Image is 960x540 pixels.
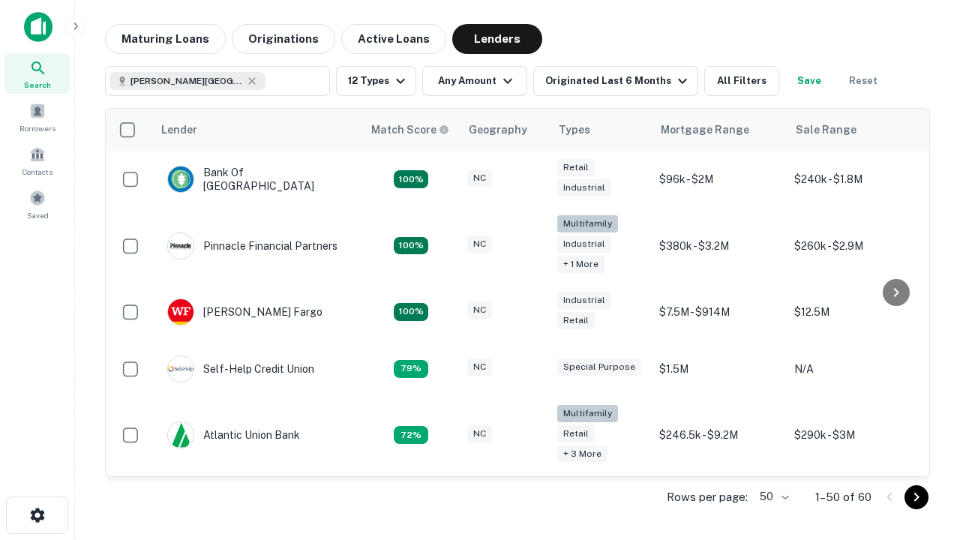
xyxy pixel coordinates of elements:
div: Industrial [557,235,611,253]
a: Borrowers [4,97,70,137]
div: Matching Properties: 14, hasApolloMatch: undefined [394,170,428,188]
div: Originated Last 6 Months [545,72,691,90]
div: Pinnacle Financial Partners [167,232,337,259]
a: Saved [4,184,70,224]
img: capitalize-icon.png [24,12,52,42]
div: Matching Properties: 10, hasApolloMatch: undefined [394,426,428,444]
div: Bank Of [GEOGRAPHIC_DATA] [167,166,347,193]
div: Types [559,121,590,139]
div: Sale Range [796,121,856,139]
div: Self-help Credit Union [167,355,314,382]
p: 1–50 of 60 [815,488,871,506]
div: Industrial [557,179,611,196]
button: Any Amount [422,66,527,96]
div: Retail [557,425,595,442]
button: 12 Types [336,66,416,96]
img: picture [168,299,193,325]
th: Capitalize uses an advanced AI algorithm to match your search with the best lender. The match sco... [362,109,460,151]
div: Geography [469,121,527,139]
button: Maturing Loans [105,24,226,54]
div: NC [467,169,492,187]
div: Mortgage Range [661,121,749,139]
div: Lender [161,121,197,139]
div: Atlantic Union Bank [167,421,300,448]
td: $290k - $3M [787,397,922,473]
div: Multifamily [557,215,618,232]
span: Search [24,79,51,91]
div: Capitalize uses an advanced AI algorithm to match your search with the best lender. The match sco... [371,121,449,138]
td: $260k - $2.9M [787,208,922,283]
div: + 1 more [557,256,604,273]
div: 50 [754,486,791,508]
div: Matching Properties: 11, hasApolloMatch: undefined [394,360,428,378]
img: picture [168,233,193,259]
td: $246.5k - $9.2M [652,397,787,473]
a: Search [4,53,70,94]
img: picture [168,422,193,448]
button: Originations [232,24,335,54]
th: Geography [460,109,550,151]
div: [PERSON_NAME] Fargo [167,298,322,325]
td: $200k - $3.3M [652,472,787,529]
button: Go to next page [904,485,928,509]
td: $7.5M - $914M [652,283,787,340]
div: Multifamily [557,405,618,422]
button: Save your search to get updates of matches that match your search criteria. [785,66,833,96]
td: N/A [787,340,922,397]
th: Mortgage Range [652,109,787,151]
button: All Filters [704,66,779,96]
div: NC [467,235,492,253]
div: Industrial [557,292,611,309]
div: NC [467,358,492,376]
div: Matching Properties: 15, hasApolloMatch: undefined [394,303,428,321]
div: + 3 more [557,445,607,463]
td: $380k - $3.2M [652,208,787,283]
span: Borrowers [19,122,55,134]
img: picture [168,166,193,192]
td: $240k - $1.8M [787,151,922,208]
span: Contacts [22,166,52,178]
button: Reset [839,66,887,96]
iframe: Chat Widget [885,420,960,492]
h6: Match Score [371,121,446,138]
img: picture [168,356,193,382]
span: Saved [27,209,49,221]
div: NC [467,425,492,442]
th: Types [550,109,652,151]
button: Active Loans [341,24,446,54]
p: Rows per page: [667,488,748,506]
div: NC [467,301,492,319]
td: $1.5M [652,340,787,397]
td: $480k - $3.1M [787,472,922,529]
td: $12.5M [787,283,922,340]
th: Sale Range [787,109,922,151]
span: [PERSON_NAME][GEOGRAPHIC_DATA], [GEOGRAPHIC_DATA] [130,74,243,88]
div: Special Purpose [557,358,641,376]
div: Retail [557,312,595,329]
td: $96k - $2M [652,151,787,208]
button: Lenders [452,24,542,54]
button: Originated Last 6 Months [533,66,698,96]
th: Lender [152,109,362,151]
div: Matching Properties: 25, hasApolloMatch: undefined [394,237,428,255]
div: Retail [557,159,595,176]
a: Contacts [4,140,70,181]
